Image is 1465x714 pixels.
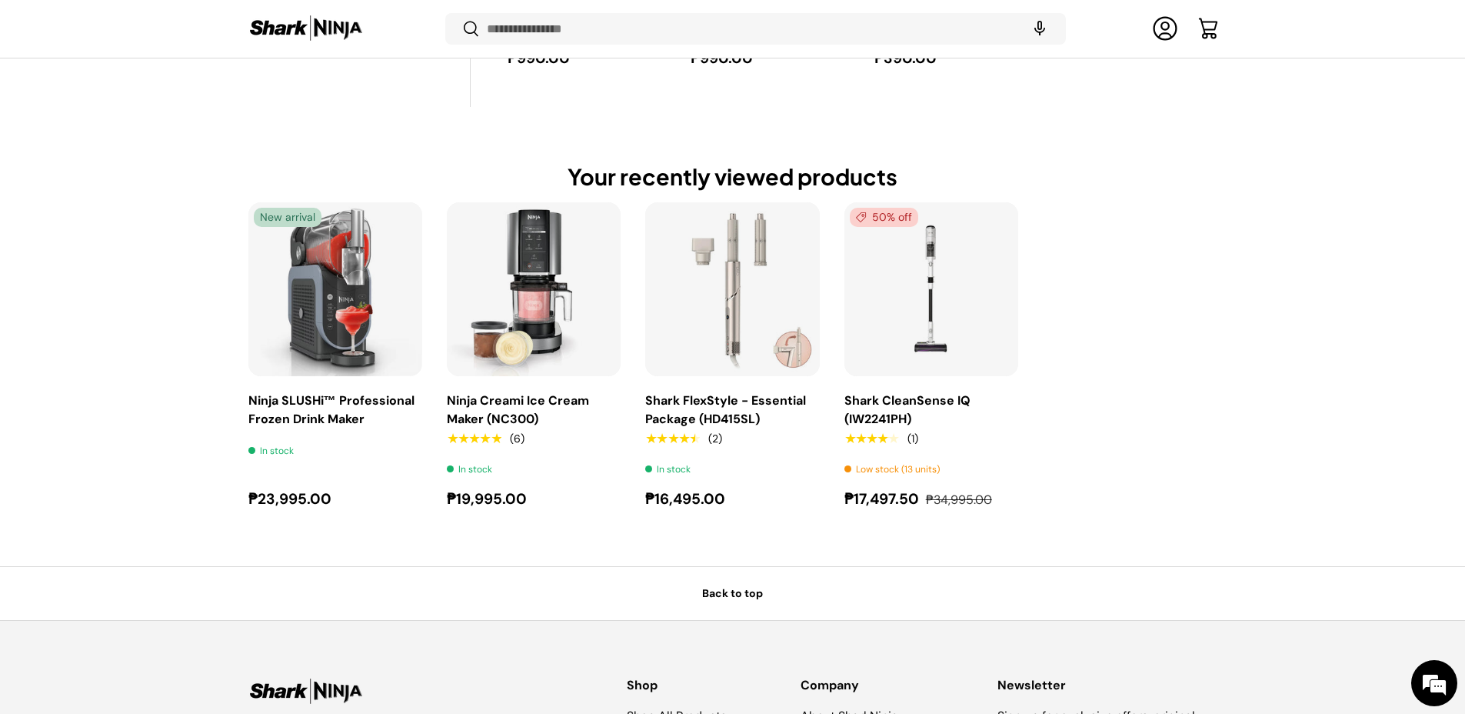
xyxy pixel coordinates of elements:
[850,208,918,227] span: 50% off
[248,392,415,427] a: Ninja SLUSHi™ Professional Frozen Drink Maker
[645,392,806,427] a: Shark FlexStyle - Essential Package (HD415SL)
[1015,12,1064,46] speech-search-button: Search by voice
[248,162,1217,191] h2: Your recently viewed products
[997,676,1217,695] h2: Newsletter
[89,194,212,349] span: We're online!
[447,202,621,376] a: Ninja Creami Ice Cream Maker (NC300)
[252,8,289,45] div: Minimize live chat window
[8,420,293,474] textarea: Type your message and hit 'Enter'
[645,202,819,376] a: Shark FlexStyle - Essential Package (HD415SL)
[248,202,422,376] a: Ninja SLUSHi™ Professional Frozen Drink Maker
[447,202,621,376] img: ninja-creami-ice-cream-maker-with-sample-content-and-all-lids-full-view-sharkninja-philippines
[80,86,258,106] div: Chat with us now
[844,202,1018,376] a: Shark CleanSense IQ (IW2241PH)
[645,202,819,376] img: shark-flexstyle-esential-package-what's-in-the-box-full-view-sharkninja-philippines
[248,14,364,44] img: Shark Ninja Philippines
[844,392,971,427] a: Shark CleanSense IQ (IW2241PH)
[844,202,1018,376] img: shark-kion-iw2241-full-view-shark-ninja-philippines
[254,208,321,227] span: New arrival
[447,392,589,427] a: Ninja Creami Ice Cream Maker (NC300)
